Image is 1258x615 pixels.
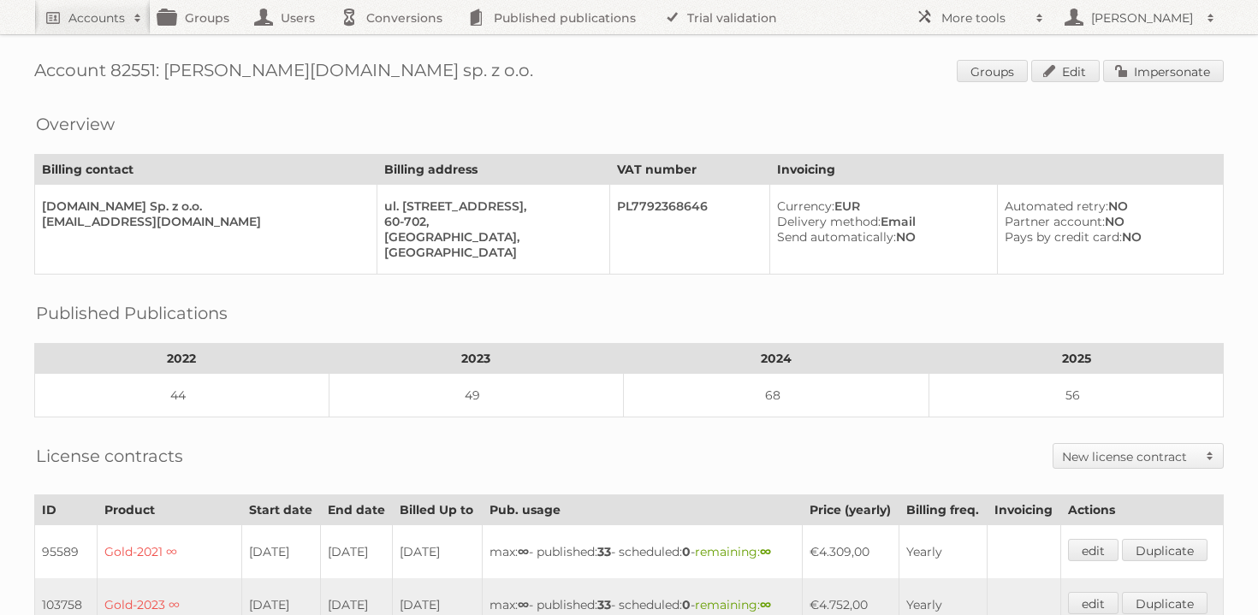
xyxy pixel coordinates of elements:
h2: Published Publications [36,300,228,326]
td: PL7792368646 [610,185,770,275]
div: NO [777,229,983,245]
td: [DATE] [241,525,320,579]
strong: ∞ [518,544,529,559]
th: 2022 [35,344,329,374]
div: NO [1005,198,1209,214]
span: remaining: [695,544,771,559]
td: €4.309,00 [802,525,899,579]
td: 44 [35,374,329,417]
a: New license contract [1053,444,1223,468]
strong: ∞ [760,544,771,559]
h2: New license contract [1062,448,1197,465]
td: 68 [623,374,929,417]
div: Email [777,214,983,229]
th: Product [97,495,241,525]
span: Toggle [1197,444,1223,468]
span: Automated retry: [1005,198,1108,214]
td: max: - published: - scheduled: - [482,525,802,579]
strong: 0 [682,597,691,612]
td: [DATE] [320,525,393,579]
h2: [PERSON_NAME] [1087,9,1198,27]
div: [GEOGRAPHIC_DATA] [384,245,596,260]
th: End date [320,495,393,525]
th: VAT number [610,155,770,185]
td: 95589 [35,525,98,579]
strong: ∞ [518,597,529,612]
th: ID [35,495,98,525]
span: remaining: [695,597,771,612]
h2: Overview [36,111,115,137]
th: Invoicing [770,155,1224,185]
span: Send automatically: [777,229,896,245]
th: Billing freq. [899,495,987,525]
th: Billing address [377,155,610,185]
div: [EMAIL_ADDRESS][DOMAIN_NAME] [42,214,363,229]
span: Partner account: [1005,214,1105,229]
th: Billing contact [35,155,377,185]
th: Pub. usage [482,495,802,525]
th: 2023 [329,344,623,374]
th: Price (yearly) [802,495,899,525]
th: Actions [1060,495,1223,525]
a: edit [1068,539,1119,561]
th: 2024 [623,344,929,374]
div: [DOMAIN_NAME] Sp. z o.o. [42,198,363,214]
h2: License contracts [36,443,183,469]
div: NO [1005,214,1209,229]
div: ul. [STREET_ADDRESS], [384,198,596,214]
span: Currency: [777,198,834,214]
a: edit [1068,592,1119,614]
th: Start date [241,495,320,525]
strong: ∞ [760,597,771,612]
h1: Account 82551: [PERSON_NAME][DOMAIN_NAME] sp. z o.o. [34,60,1224,86]
span: Pays by credit card: [1005,229,1122,245]
span: Delivery method: [777,214,881,229]
td: 49 [329,374,623,417]
strong: 0 [682,544,691,559]
div: [GEOGRAPHIC_DATA], [384,229,596,245]
a: Groups [957,60,1028,82]
div: NO [1005,229,1209,245]
td: 56 [929,374,1224,417]
th: Invoicing [987,495,1060,525]
th: Billed Up to [393,495,482,525]
a: Duplicate [1122,539,1208,561]
h2: More tools [941,9,1027,27]
td: [DATE] [393,525,482,579]
strong: 33 [597,544,611,559]
h2: Accounts [68,9,125,27]
div: EUR [777,198,983,214]
div: 60-702, [384,214,596,229]
a: Impersonate [1103,60,1224,82]
a: Edit [1031,60,1100,82]
th: 2025 [929,344,1224,374]
td: Gold-2021 ∞ [97,525,241,579]
td: Yearly [899,525,987,579]
strong: 33 [597,597,611,612]
a: Duplicate [1122,592,1208,614]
